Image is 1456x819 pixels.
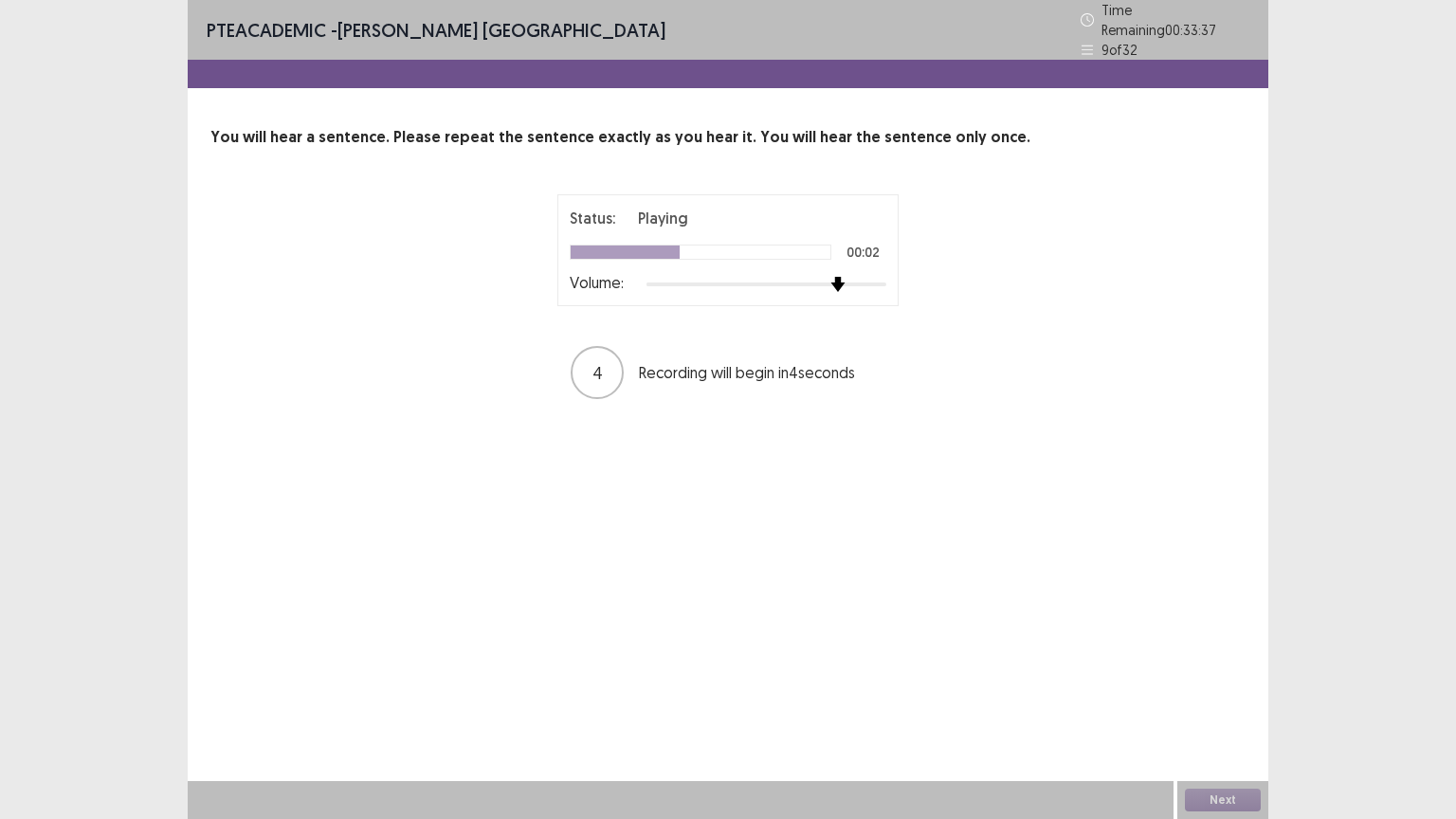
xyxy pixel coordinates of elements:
span: PTE academic [207,18,326,42]
img: arrow-thumb [830,277,846,292]
p: You will hear a sentence. Please repeat the sentence exactly as you hear it. You will hear the se... [210,126,1246,149]
p: Recording will begin in 4 seconds [639,361,885,384]
p: Status: [570,207,615,229]
p: - [PERSON_NAME] [GEOGRAPHIC_DATA] [207,16,665,45]
p: 00:02 [846,246,880,259]
p: Playing [638,207,688,229]
p: 9 of 32 [1101,40,1137,60]
p: 4 [592,360,603,386]
p: Volume: [570,271,624,294]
